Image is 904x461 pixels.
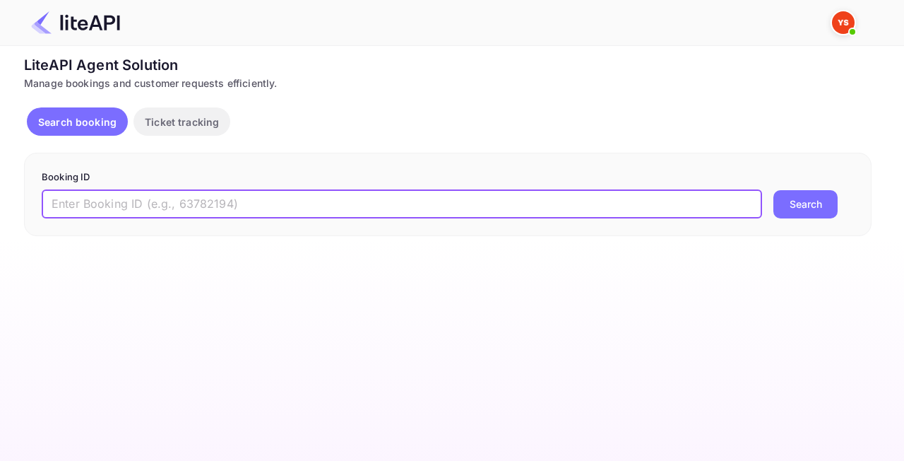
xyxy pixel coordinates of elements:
[24,76,872,91] div: Manage bookings and customer requests efficiently.
[145,115,219,129] p: Ticket tracking
[773,190,838,218] button: Search
[42,170,854,185] p: Booking ID
[24,54,872,76] div: LiteAPI Agent Solution
[38,115,117,129] p: Search booking
[42,190,762,218] input: Enter Booking ID (e.g., 63782194)
[31,11,120,34] img: LiteAPI Logo
[832,11,855,34] img: Yandex Support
